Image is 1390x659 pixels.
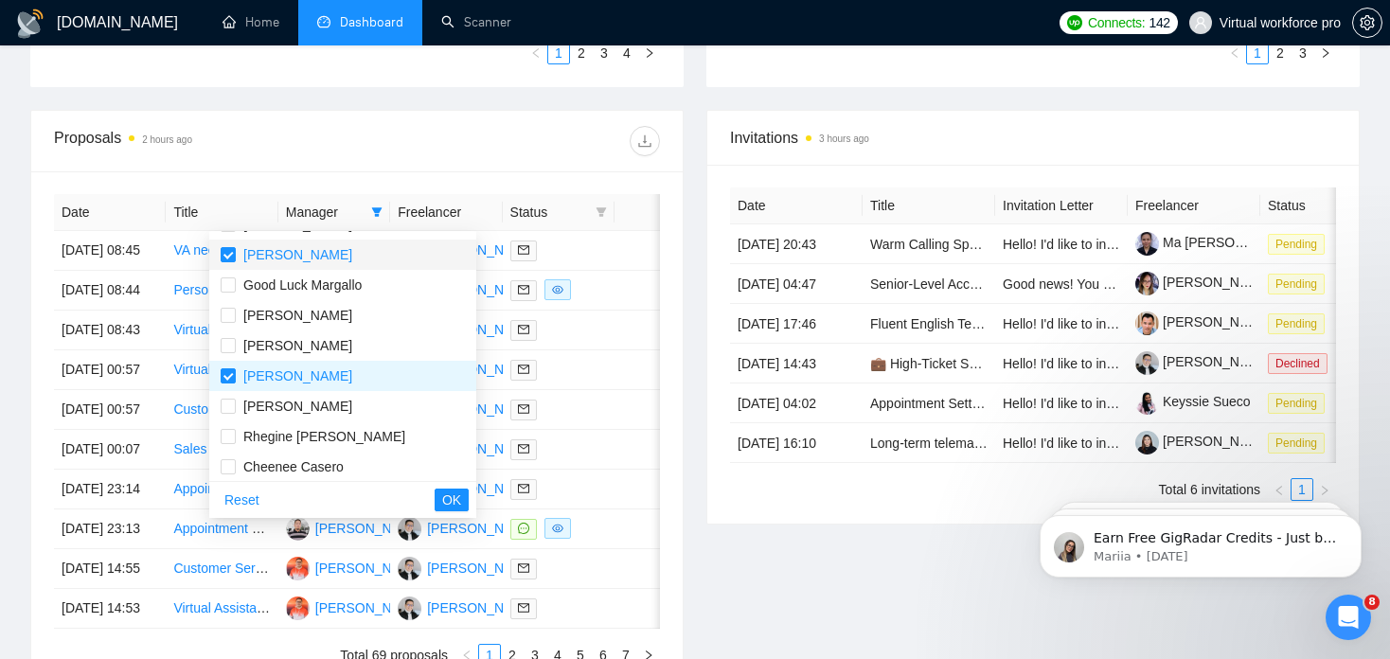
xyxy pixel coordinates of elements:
span: Status [510,202,588,223]
img: LB [398,557,421,580]
th: Invitation Letter [995,187,1128,224]
li: 3 [593,42,615,64]
span: mail [518,364,529,375]
td: Fluent English Telemarketer with Dialer System Needed [863,304,995,344]
a: searchScanner [441,14,511,30]
img: LB [398,517,421,541]
div: [PERSON_NAME] [315,518,424,539]
div: [PERSON_NAME] [PERSON_NAME] [427,558,649,579]
a: Appointment Setter (Cold Calling) for Marketing Analytics [173,481,508,496]
a: 1 [1247,43,1268,63]
span: Pending [1268,393,1325,414]
td: [DATE] 23:13 [54,509,166,549]
span: Connects: [1088,12,1145,33]
span: Invitations [730,126,1336,150]
li: 4 [615,42,638,64]
img: c1VhRX2eeSomYGiXTzB8gsVZbNi_dhQWMj76He8MaFw1gyYEo849rdHsB26AERbDv8 [1135,272,1159,295]
a: 4 [616,43,637,63]
span: mail [518,443,529,454]
td: Appointment Setter (Cold Calling) for Marketing Analytics [166,470,277,509]
span: Manager [286,202,364,223]
div: Proposals [54,126,357,156]
a: LB[PERSON_NAME] [PERSON_NAME] [398,599,649,614]
span: 8 [1364,595,1380,610]
td: [DATE] 08:44 [54,271,166,311]
td: 💼 High-Ticket Sales Closer & Lead Generator for AI Video Editing Services [863,344,995,383]
span: filter [371,206,383,218]
li: Previous Page [1223,42,1246,64]
span: message [518,523,529,534]
td: [DATE] 16:10 [730,423,863,463]
div: [PERSON_NAME] [315,597,424,618]
li: 3 [1292,42,1314,64]
span: download [631,134,659,149]
a: Senior-Level Account Manager [870,276,1051,292]
span: [PERSON_NAME] [243,368,352,383]
span: Reset [224,490,259,510]
a: Ma [PERSON_NAME] [1135,235,1293,250]
a: Appointment Setter for Ecommerce Academy [173,521,438,536]
img: logo [15,9,45,39]
td: Appointment Setter Needed for Financial Services [863,383,995,423]
div: [PERSON_NAME] [427,279,536,300]
span: mail [518,284,529,295]
td: VA needed for catching urgent online gigs, closing clients, and handing off to delivery. [166,231,277,271]
a: Pending [1268,435,1332,450]
iframe: Intercom notifications message [1011,475,1390,608]
img: upwork-logo.png [1067,15,1082,30]
a: Sales Development Representative / Appointment Setter [173,441,505,456]
span: Pending [1268,234,1325,255]
div: [PERSON_NAME] [PERSON_NAME] [427,597,649,618]
a: setting [1352,15,1382,30]
a: 3 [594,43,615,63]
li: Next Page [638,42,661,64]
span: 142 [1149,12,1169,33]
time: 3 hours ago [819,134,869,144]
td: [DATE] 17:46 [730,304,863,344]
a: Personal Assistant [173,282,282,297]
button: setting [1352,8,1382,38]
td: Customer Service Agent [166,549,277,589]
th: Title [166,194,277,231]
td: [DATE] 08:45 [54,231,166,271]
a: Virtual Assistant Needed in [GEOGRAPHIC_DATA] [173,322,473,337]
td: Warm Calling Specialist for High-Volume Outreach [863,224,995,264]
li: 2 [1269,42,1292,64]
td: [DATE] 00:57 [54,390,166,430]
li: 2 [570,42,593,64]
span: mail [518,602,529,614]
td: Personal Assistant [166,271,277,311]
li: 1 [1246,42,1269,64]
td: Appointment Setter for Ecommerce Academy [166,509,277,549]
a: Appointment Setter Needed for Financial Services [870,396,1165,411]
span: [PERSON_NAME] [243,247,352,262]
button: right [1314,42,1337,64]
time: 2 hours ago [142,134,192,145]
span: Rhegine [PERSON_NAME] [243,429,405,444]
span: Pending [1268,433,1325,454]
span: mail [518,562,529,574]
img: RM [286,517,310,541]
div: [PERSON_NAME] [PERSON_NAME] [427,518,649,539]
td: Sales Development Representative / Appointment Setter [166,430,277,470]
span: right [1320,47,1331,59]
span: OK [442,490,461,510]
span: Pending [1268,313,1325,334]
button: OK [435,489,469,511]
td: [DATE] 04:47 [730,264,863,304]
div: [PERSON_NAME] [427,240,536,260]
span: user [1194,16,1207,29]
span: mail [518,483,529,494]
span: [PERSON_NAME] [243,338,352,353]
img: c1ASR7xFU3NV63ZIXu-9xjAOPWLPhnPL9F9VU3Qt1B7leuBSweZnzbQsOiyUqHNxCS [1135,232,1159,256]
img: c1AyKq6JICviXaEpkmdqJS9d0fu8cPtAjDADDsaqrL33dmlxerbgAEFrRdAYEnyeyq [1135,351,1159,375]
span: mail [518,324,529,335]
li: Previous Page [525,42,547,64]
td: [DATE] 08:43 [54,311,166,350]
button: Reset [217,489,267,511]
a: Virtual Assistant Needed for Administrative Support [173,362,472,377]
td: [DATE] 04:02 [730,383,863,423]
